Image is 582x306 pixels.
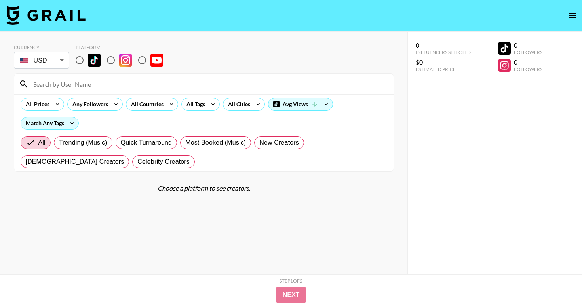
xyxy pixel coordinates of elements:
div: Match Any Tags [21,117,78,129]
div: Any Followers [68,98,110,110]
input: Search by User Name [29,78,389,90]
img: YouTube [150,54,163,67]
img: Instagram [119,54,132,67]
img: TikTok [88,54,101,67]
div: All Countries [126,98,165,110]
span: [DEMOGRAPHIC_DATA] Creators [26,157,124,166]
img: Grail Talent [6,6,86,25]
div: Avg Views [268,98,333,110]
div: Currency [14,44,69,50]
div: Estimated Price [416,66,471,72]
div: 0 [514,41,542,49]
div: 0 [416,41,471,49]
div: Step 1 of 2 [280,278,302,284]
span: Quick Turnaround [121,138,172,147]
div: Followers [514,66,542,72]
button: open drawer [565,8,580,24]
div: Choose a platform to see creators. [14,184,394,192]
span: Trending (Music) [59,138,107,147]
div: $0 [416,58,471,66]
span: New Creators [259,138,299,147]
div: Influencers Selected [416,49,471,55]
span: Celebrity Creators [137,157,190,166]
div: All Cities [223,98,252,110]
button: Next [276,287,306,303]
div: USD [15,54,68,67]
div: Platform [76,44,169,50]
div: 0 [514,58,542,66]
div: All Prices [21,98,51,110]
span: Most Booked (Music) [185,138,246,147]
span: All [38,138,46,147]
div: All Tags [182,98,207,110]
div: Followers [514,49,542,55]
